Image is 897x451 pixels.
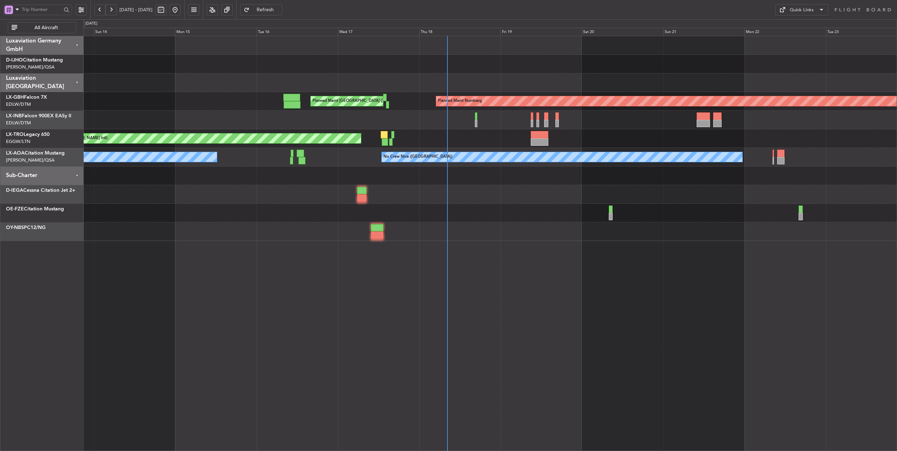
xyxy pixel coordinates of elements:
span: LX-TRO [6,132,24,137]
div: Quick Links [790,7,814,14]
div: Sat 20 [582,28,663,36]
span: [DATE] - [DATE] [120,7,153,13]
span: OY-NBS [6,225,24,230]
div: Tue 16 [257,28,338,36]
span: Refresh [251,7,280,12]
a: LX-TROLegacy 650 [6,132,50,137]
a: D-IJHOCitation Mustang [6,58,63,63]
span: LX-GBH [6,95,24,100]
div: Mon 22 [744,28,826,36]
input: Trip Number [22,4,62,15]
a: EDLW/DTM [6,120,31,126]
div: Sun 14 [94,28,175,36]
a: LX-AOACitation Mustang [6,151,65,156]
div: Wed 17 [338,28,419,36]
a: EDLW/DTM [6,101,31,107]
div: Planned Maint [GEOGRAPHIC_DATA] ([GEOGRAPHIC_DATA]) [312,96,423,106]
a: EGGW/LTN [6,138,30,145]
a: OE-FZECitation Mustang [6,207,64,211]
a: LX-GBHFalcon 7X [6,95,47,100]
div: [DATE] [85,21,97,27]
div: Planned Maint Nurnberg [438,96,482,106]
a: OY-NBSPC12/NG [6,225,46,230]
div: No Crew Nice ([GEOGRAPHIC_DATA]) [383,152,452,162]
span: LX-AOA [6,151,25,156]
button: Refresh [240,4,282,15]
a: LX-INBFalcon 900EX EASy II [6,113,71,118]
span: LX-INB [6,113,22,118]
div: Sun 21 [663,28,744,36]
div: Thu 18 [419,28,501,36]
span: D-IJHO [6,58,23,63]
div: Mon 15 [175,28,256,36]
a: D-IEGACessna Citation Jet 2+ [6,188,75,193]
span: OE-FZE [6,207,24,211]
div: Fri 19 [501,28,582,36]
a: [PERSON_NAME]/QSA [6,64,54,70]
button: Quick Links [775,4,828,15]
span: D-IEGA [6,188,23,193]
a: [PERSON_NAME]/QSA [6,157,54,163]
span: All Aircraft [19,25,74,30]
button: All Aircraft [8,22,76,33]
